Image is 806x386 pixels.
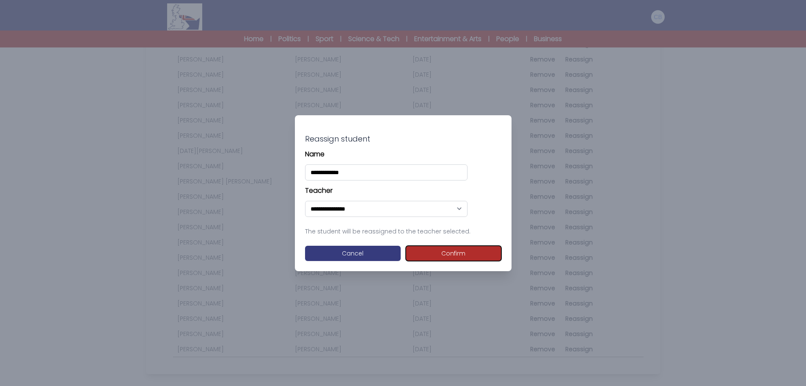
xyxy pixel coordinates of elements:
[305,186,501,196] p: Teacher
[305,149,501,159] p: Name
[406,246,501,261] button: Confirm
[305,227,501,236] p: The student will be reassigned to the teacher selected.
[305,246,401,261] button: Cancel
[305,134,501,144] h3: Reassign student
